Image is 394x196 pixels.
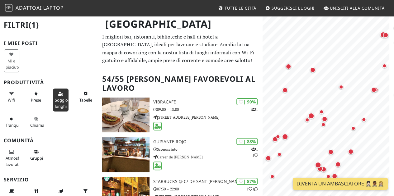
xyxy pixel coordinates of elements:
div: Indicatore della mappa [321,166,329,175]
div: Indicatore della mappa [328,149,336,157]
font: 54/55 [PERSON_NAME] favorevoli al lavoro [102,74,255,93]
font: Tutte le città [225,5,257,11]
div: Indicatore della mappa [362,117,369,125]
font: Comunità [4,137,34,144]
font: Filtri [4,20,29,30]
span: Chiamate video/audio [30,122,48,128]
font: Carrer de [PERSON_NAME] [157,155,203,159]
div: Indicatore della mappa [282,87,290,95]
font: I miei posti [4,40,38,47]
div: Indicatore della mappa [351,126,358,134]
font: Tranquillo [6,122,24,128]
div: Indicatore della mappa [326,174,334,182]
a: Suggerisci luoghi [263,2,317,14]
div: Indicatore della mappa [319,110,327,117]
span: Wi-Fi stabile [8,97,15,103]
font: Servizio [4,176,29,183]
div: Indicatore della mappa [317,166,325,174]
div: Indicatore della mappa [382,64,390,71]
img: Adatto ai laptop [5,4,12,11]
font: Sconosciuto [157,147,178,152]
font: 1 [256,107,258,112]
div: Indicatore della mappa [371,87,379,95]
span: Persone che lavorano [6,155,25,167]
div: Indicatore della mappa [270,174,278,182]
div: Indicatore della mappa [322,116,330,124]
font: Starbucks @ C/ de Sant [PERSON_NAME] [153,178,242,184]
div: Indicatore della mappa [335,162,343,170]
div: Indicatore della mappa [277,152,285,160]
button: Gruppi [28,147,44,163]
font: Suggerisci luoghi [272,5,315,11]
font: 09:00 – 13:00 [157,107,179,112]
font: 1 [252,187,254,191]
font: Prese [31,97,41,103]
div: Indicatore della mappa [305,118,312,125]
font: Unisciti alla comunità [330,5,385,11]
font: [GEOGRAPHIC_DATA] [105,17,211,30]
font: Soggiorni lunghi [55,97,73,109]
a: Tutte le città [216,2,259,14]
button: Soggiorni lunghi [53,89,69,111]
font: ai laptop [36,4,64,11]
font: Wifi [8,97,15,103]
font: Chiamate [30,122,48,128]
font: (1) [29,20,39,30]
div: Indicatore della mappa [348,149,356,157]
div: Indicatore della mappa [310,67,318,75]
div: Indicatore della mappa [380,32,389,40]
div: Indicatore della mappa [282,134,291,142]
div: Indicatore della mappa [265,155,273,163]
button: Atmosfera lavorativa [4,147,19,169]
button: Prese [28,89,44,105]
font: Vibracafe [153,99,176,105]
div: Indicatore della mappa [339,85,346,92]
div: Indicatore della mappa [272,136,280,144]
font: Adatto [16,4,36,11]
button: Chiamate [28,114,44,130]
a: Adatto ai laptop Adattoai laptop [5,3,64,14]
span: Tavoli adatti al lavoro [79,97,92,103]
font: 07:30 – 22:00 [157,187,179,191]
font: | 90% [243,99,255,105]
div: Indicatore della mappa [332,173,340,181]
a: Guisante Rojo | 88% 11 Guisante Rojo Sconosciuto Carrer de [PERSON_NAME] [98,137,263,172]
div: Indicatore della mappa [321,122,329,130]
font: [STREET_ADDRESS][PERSON_NAME] [157,115,220,120]
button: Tranquillo [4,114,19,130]
font: Gruppi [30,155,43,161]
font: Diventa un Ambasciatore 🤵🏻‍♀️🤵🏾‍♂️🤵🏼‍♀️ [297,180,384,187]
font: Produttività [4,79,44,86]
div: Indicatore della mappa [315,162,324,171]
button: Wifi [4,89,19,105]
font: Atmosfera lavorativa [6,155,25,167]
font: | 87% [243,178,255,184]
div: Indicatore della mappa [276,134,283,142]
span: prese di corrente [31,97,41,103]
font: Guisante Rojo [153,139,187,144]
span: Tabelle di gruppo [30,155,43,161]
div: Indicatore della mappa [383,32,391,40]
div: Indicatore della mappa [286,64,294,72]
font: Tabelle [79,97,92,103]
font: 1 [256,147,258,152]
a: Unisciti alla comunità [321,2,387,14]
font: | 88% [243,139,255,144]
a: Vibracafe | 90% 1 Vibracafe 09:00 – 13:00 [STREET_ADDRESS][PERSON_NAME] [98,98,263,132]
img: Vibracafe [102,98,150,132]
button: Tabelle [78,89,93,105]
font: 1 [252,153,254,157]
img: Guisante Rojo [102,137,150,172]
font: 1 [246,187,248,191]
div: Indicatore della mappa [308,113,317,121]
a: Diventa un Ambasciatore 🤵🏻‍♀️🤵🏾‍♂️🤵🏼‍♀️ [293,178,388,190]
